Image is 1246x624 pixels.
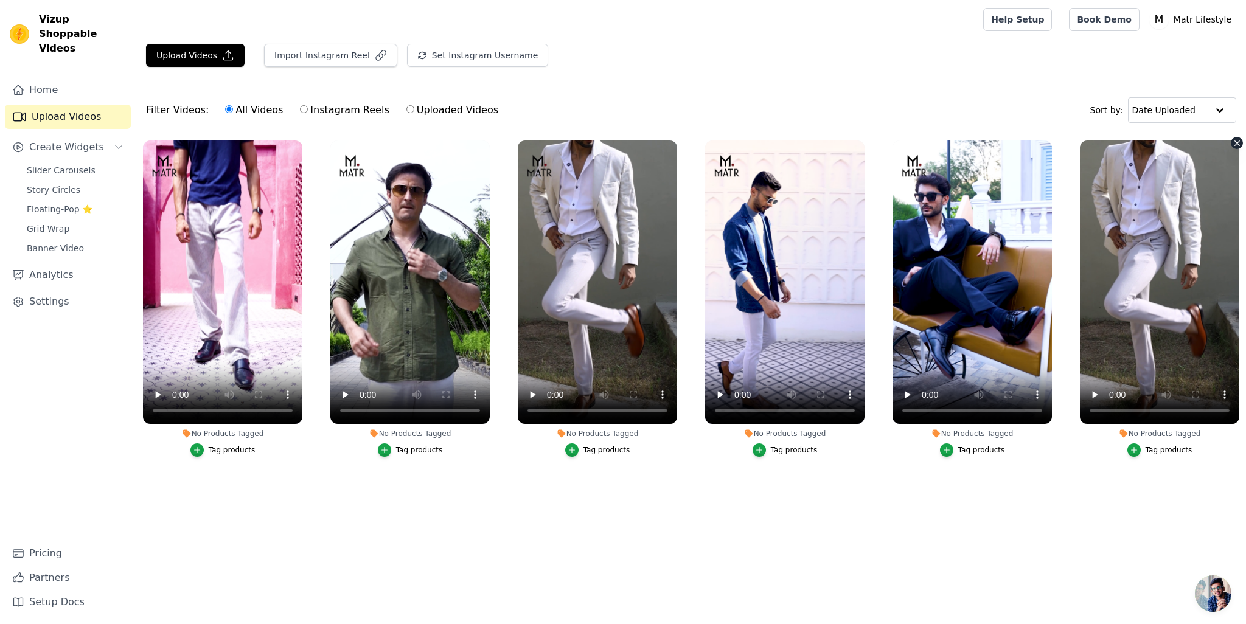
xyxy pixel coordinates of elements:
[1169,9,1236,30] p: Matr Lifestyle
[5,105,131,129] a: Upload Videos
[5,590,131,614] a: Setup Docs
[583,445,630,455] div: Tag products
[893,429,1052,439] div: No Products Tagged
[27,242,84,254] span: Banner Video
[19,220,131,237] a: Grid Wrap
[27,223,69,235] span: Grid Wrap
[27,203,92,215] span: Floating-Pop ⭐
[1231,137,1243,149] button: Video Delete
[29,140,104,154] span: Create Widgets
[771,445,818,455] div: Tag products
[983,8,1052,31] a: Help Setup
[299,102,389,118] label: Instagram Reels
[407,44,548,67] button: Set Instagram Username
[19,201,131,218] a: Floating-Pop ⭐
[224,102,284,118] label: All Videos
[1149,9,1236,30] button: M Matr Lifestyle
[39,12,126,56] span: Vizup Shoppable Videos
[19,162,131,179] a: Slider Carousels
[518,429,677,439] div: No Products Tagged
[958,445,1005,455] div: Tag products
[940,443,1005,457] button: Tag products
[1154,13,1163,26] text: M
[1080,429,1239,439] div: No Products Tagged
[753,443,818,457] button: Tag products
[209,445,256,455] div: Tag products
[406,102,499,118] label: Uploaded Videos
[5,78,131,102] a: Home
[378,443,443,457] button: Tag products
[1146,445,1192,455] div: Tag products
[146,96,505,124] div: Filter Videos:
[225,105,233,113] input: All Videos
[190,443,256,457] button: Tag products
[396,445,443,455] div: Tag products
[705,429,865,439] div: No Products Tagged
[27,164,96,176] span: Slider Carousels
[5,541,131,566] a: Pricing
[1069,8,1139,31] a: Book Demo
[1195,575,1231,612] div: Open chat
[330,429,490,439] div: No Products Tagged
[565,443,630,457] button: Tag products
[1127,443,1192,457] button: Tag products
[406,105,414,113] input: Uploaded Videos
[1090,97,1237,123] div: Sort by:
[19,181,131,198] a: Story Circles
[300,105,308,113] input: Instagram Reels
[5,566,131,590] a: Partners
[146,44,245,67] button: Upload Videos
[5,289,131,314] a: Settings
[264,44,397,67] button: Import Instagram Reel
[19,240,131,257] a: Banner Video
[10,24,29,44] img: Vizup
[5,263,131,287] a: Analytics
[27,184,80,196] span: Story Circles
[5,135,131,159] button: Create Widgets
[143,429,302,439] div: No Products Tagged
